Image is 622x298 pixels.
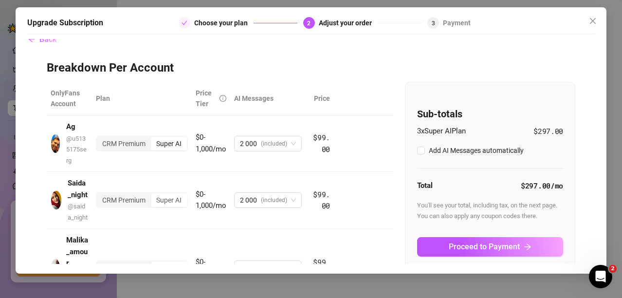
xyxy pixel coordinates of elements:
div: Super AI [151,193,187,207]
span: $99.00 [313,132,330,154]
span: $99.00 [313,257,330,279]
div: segmented control [96,261,188,276]
div: segmented control [96,192,188,208]
span: 2 [609,265,617,273]
h4: Sub-totals [417,107,563,121]
span: $0-1,000/mo [196,258,226,278]
strong: Total [417,181,433,190]
span: @ u5135175serg [66,135,87,164]
span: 3 x Super AI Plan [417,126,466,137]
div: segmented control [96,136,188,151]
img: avatar.jpg [51,259,60,278]
span: 2 000 [240,261,257,276]
span: $99.00 [313,189,330,211]
div: Choose your plan [194,17,254,29]
span: Close [585,17,601,25]
span: close [589,17,597,25]
strong: Saida_night [68,179,88,199]
div: Super AI [151,137,187,150]
span: You'll see your total, including tax, on the next page. You can also apply any coupon codes there. [417,202,557,220]
th: OnlyFans Account [47,82,92,115]
div: Payment [443,17,471,29]
img: avatar.jpg [51,191,61,209]
button: Close [585,13,601,29]
strong: Malika_amour [66,236,88,267]
th: AI Messages [230,82,308,115]
span: $0-1,000/mo [196,190,226,210]
span: (included) [261,261,287,276]
h3: Breakdown Per Account [47,60,575,76]
strong: Ag [66,122,75,131]
span: check [182,20,187,26]
span: Proceed to Payment [449,242,520,251]
span: (included) [261,136,287,151]
span: $297.00 [533,126,563,137]
div: CRM Premium [97,193,151,207]
button: Proceed to Paymentarrow-right [417,237,563,257]
div: Adjust your order [319,17,378,29]
span: arrow-left [28,35,36,43]
th: Price [308,82,334,115]
span: arrow-right [524,243,531,251]
span: info-circle [220,95,226,102]
span: Price Tier [196,89,212,108]
span: 2 000 [240,193,257,207]
span: Back [39,35,56,44]
span: 3 [432,20,435,27]
div: Super AI [151,261,187,275]
h5: Upgrade Subscription [27,17,103,29]
span: 2 000 [240,136,257,151]
img: avatar.jpg [51,134,60,153]
span: 2 [307,20,311,27]
iframe: Intercom live chat [589,265,612,288]
strong: $297.00 /mo [521,181,563,190]
span: $0-1,000/mo [196,133,226,153]
div: CRM Premium [97,137,151,150]
th: Plan [92,82,192,115]
button: Back [27,29,57,49]
span: @ saida_night [68,203,88,221]
div: Add AI Messages automatically [429,145,524,156]
div: CRM Premium [97,261,151,275]
span: (included) [261,193,287,207]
